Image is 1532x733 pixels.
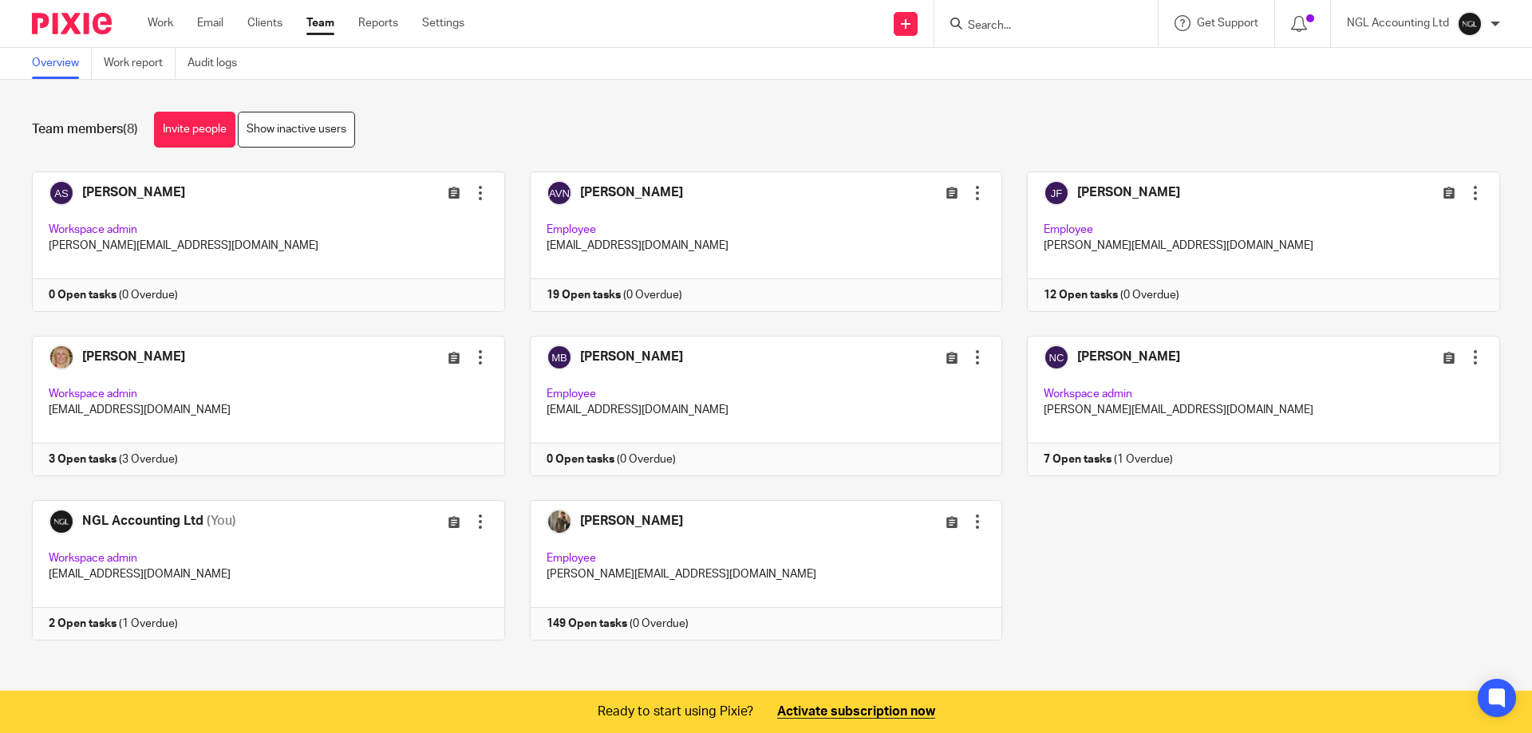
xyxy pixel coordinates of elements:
[32,121,138,138] h1: Team members
[422,15,464,31] a: Settings
[306,15,334,31] a: Team
[32,48,92,79] a: Overview
[32,13,112,34] img: Pixie
[1457,11,1483,37] img: NGL%20Logo%20Social%20Circle%20JPG.jpg
[154,112,235,148] a: Invite people
[1347,15,1449,31] p: NGL Accounting Ltd
[123,123,138,136] span: (8)
[1197,18,1258,29] span: Get Support
[197,15,223,31] a: Email
[966,19,1110,33] input: Search
[104,48,176,79] a: Work report
[358,15,398,31] a: Reports
[238,112,355,148] a: Show inactive users
[148,15,173,31] a: Work
[188,48,249,79] a: Audit logs
[247,15,282,31] a: Clients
